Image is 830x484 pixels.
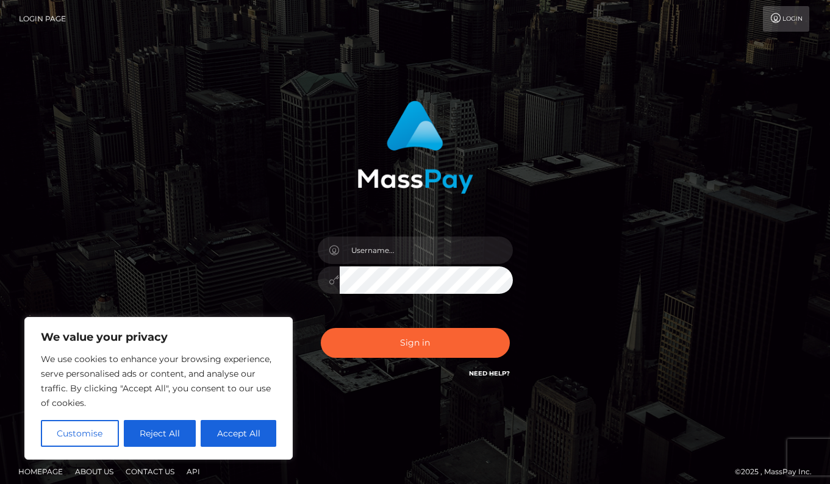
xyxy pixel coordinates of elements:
button: Sign in [321,328,510,358]
button: Accept All [201,420,276,447]
button: Reject All [124,420,196,447]
img: MassPay Login [357,101,473,194]
a: Login Page [19,6,66,32]
a: About Us [70,462,118,481]
input: Username... [340,237,513,264]
a: Need Help? [469,369,510,377]
a: API [182,462,205,481]
a: Homepage [13,462,68,481]
a: Contact Us [121,462,179,481]
p: We value your privacy [41,330,276,344]
a: Login [763,6,809,32]
p: We use cookies to enhance your browsing experience, serve personalised ads or content, and analys... [41,352,276,410]
button: Customise [41,420,119,447]
div: © 2025 , MassPay Inc. [735,465,821,479]
div: We value your privacy [24,317,293,460]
